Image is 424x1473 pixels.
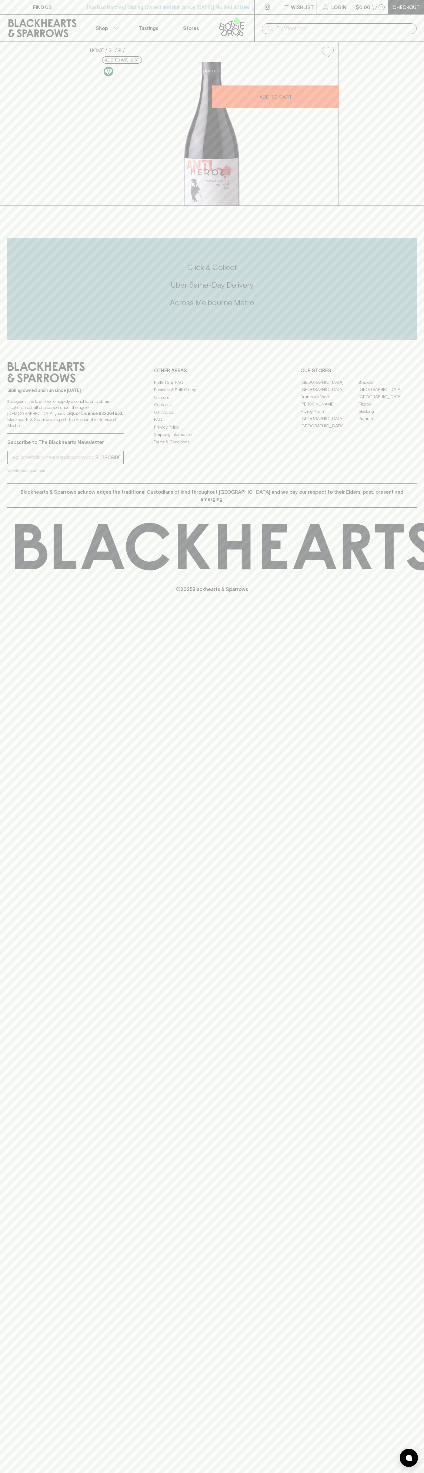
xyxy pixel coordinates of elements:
a: Geelong [359,408,417,415]
p: It is against the law to sell or supply alcohol to, or to obtain alcohol on behalf of a person un... [7,398,124,429]
a: Fitzroy [359,401,417,408]
p: Sibling owned and run since [DATE] [7,387,124,393]
a: [GEOGRAPHIC_DATA] [300,379,359,386]
p: FIND US [33,4,52,11]
img: 40535.png [85,62,339,205]
a: [PERSON_NAME] [300,401,359,408]
a: Shipping Information [154,431,270,438]
button: Shop [85,15,128,42]
p: Login [331,4,346,11]
h5: Across Melbourne Metro [7,298,417,308]
a: Bottle Drop FAQ's [154,379,270,386]
a: [GEOGRAPHIC_DATA] [300,386,359,393]
a: FAQ's [154,416,270,423]
a: HOME [90,48,104,53]
p: We will never spam you [7,468,124,474]
a: Made without the use of any animal products. [102,65,115,78]
a: Brunswick West [300,393,359,401]
p: Checkout [392,4,420,11]
a: Fitzroy North [300,408,359,415]
a: Gift Cards [154,409,270,416]
input: e.g. jane@blackheartsandsparrows.com.au [12,453,93,462]
p: $0.00 [356,4,370,11]
a: Stores [170,15,212,42]
a: SHOP [109,48,122,53]
p: Blackhearts & Sparrows acknowledges the traditional Custodians of land throughout [GEOGRAPHIC_DAT... [12,488,412,503]
p: OUR STORES [300,367,417,374]
a: [GEOGRAPHIC_DATA] [300,415,359,423]
a: Business & Bulk Gifting [154,386,270,394]
a: Privacy Policy [154,423,270,431]
p: ADD TO CART [259,93,292,101]
p: Subscribe to The Blackhearts Newsletter [7,439,124,446]
a: Terms & Conditions [154,438,270,446]
strong: Liquor License #32064953 [66,411,122,416]
a: Contact Us [154,401,270,409]
p: 0 [380,5,383,9]
button: Add to wishlist [319,44,336,60]
a: Prahran [359,415,417,423]
p: Tastings [139,25,158,32]
p: Wishlist [291,4,314,11]
div: Call to action block [7,238,417,340]
input: Try "Pinot noir" [276,24,412,33]
p: OTHER AREAS [154,367,270,374]
a: Braddon [359,379,417,386]
button: Add to wishlist [102,56,142,64]
h5: Uber Same-Day Delivery [7,280,417,290]
h5: Click & Collect [7,262,417,272]
a: [GEOGRAPHIC_DATA] [300,423,359,430]
a: Careers [154,394,270,401]
p: Shop [96,25,108,32]
img: Vegan [104,67,113,76]
button: SUBSCRIBE [93,451,123,464]
a: [GEOGRAPHIC_DATA] [359,393,417,401]
p: Stores [183,25,199,32]
img: bubble-icon [406,1455,412,1461]
a: Tastings [127,15,170,42]
button: ADD TO CART [212,85,339,108]
p: SUBSCRIBE [95,454,121,461]
a: [GEOGRAPHIC_DATA] [359,386,417,393]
